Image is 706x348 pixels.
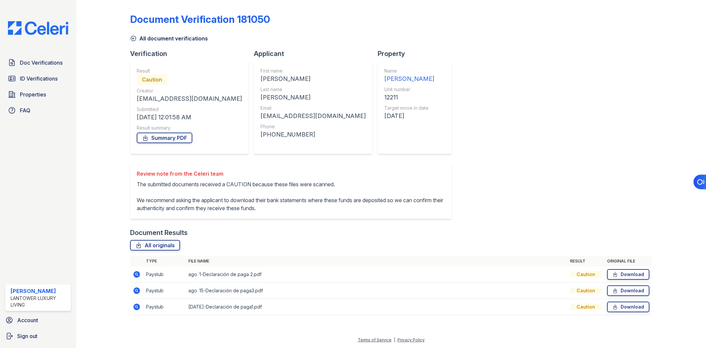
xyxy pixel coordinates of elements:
[394,337,395,342] div: |
[20,75,58,83] span: ID Verifications
[384,86,434,93] div: Unit number
[130,49,254,58] div: Verification
[186,299,567,315] td: [DATE]-Declaración de paga1.pdf
[130,228,188,237] div: Document Results
[137,106,242,113] div: Submitted
[607,269,649,280] a: Download
[570,271,602,278] div: Caution
[3,314,73,327] a: Account
[137,170,445,178] div: Review note from the Celeri team
[384,105,434,111] div: Target move in date
[17,332,37,340] span: Sign out
[137,125,242,131] div: Result summary
[384,68,434,74] div: Name
[20,90,46,98] span: Properties
[260,111,366,121] div: [EMAIL_ADDRESS][DOMAIN_NAME]
[567,256,604,266] th: Result
[143,299,186,315] td: Paystub
[260,74,366,84] div: [PERSON_NAME]
[186,256,567,266] th: File name
[384,68,434,84] a: Name [PERSON_NAME]
[607,302,649,312] a: Download
[137,133,192,143] a: Summary PDF
[5,72,71,85] a: ID Verifications
[137,180,445,212] p: The submitted documents received a CAUTION because these files were scanned. We recommend asking ...
[3,21,73,35] img: CE_Logo_Blue-a8612792a0a2168367f1c8372b55b34899dd931a85d93a1a3d3e32e68fde9ad4.png
[3,329,73,343] a: Sign out
[130,240,180,251] a: All originals
[186,283,567,299] td: ago. 15-Declaración de paga3.pdf
[11,295,68,308] div: Lantower Luxury Living
[378,49,457,58] div: Property
[130,13,270,25] div: Document Verification 181050
[5,88,71,101] a: Properties
[398,337,425,342] a: Privacy Policy
[17,316,38,324] span: Account
[260,93,366,102] div: [PERSON_NAME]
[137,87,242,94] div: Creator
[384,74,434,84] div: [PERSON_NAME]
[570,287,602,294] div: Caution
[570,304,602,310] div: Caution
[5,104,71,117] a: FAQ
[137,113,242,122] div: [DATE] 12:01:58 AM
[143,283,186,299] td: Paystub
[186,266,567,283] td: ago. 1-Declaración de paga 2.pdf
[604,256,652,266] th: Original file
[260,130,366,139] div: [PHONE_NUMBER]
[137,94,242,103] div: [EMAIL_ADDRESS][DOMAIN_NAME]
[607,285,649,296] a: Download
[260,123,366,130] div: Phone
[384,93,434,102] div: 12211
[20,59,63,67] span: Doc Verifications
[143,266,186,283] td: Paystub
[130,34,208,42] a: All document verifications
[358,337,392,342] a: Terms of Service
[254,49,378,58] div: Applicant
[260,68,366,74] div: First name
[137,68,242,74] div: Result
[384,111,434,121] div: [DATE]
[260,86,366,93] div: Last name
[20,106,30,114] span: FAQ
[678,321,699,341] iframe: chat widget
[260,105,366,111] div: Email
[143,256,186,266] th: Type
[5,56,71,69] a: Doc Verifications
[11,287,68,295] div: [PERSON_NAME]
[137,74,167,85] div: Caution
